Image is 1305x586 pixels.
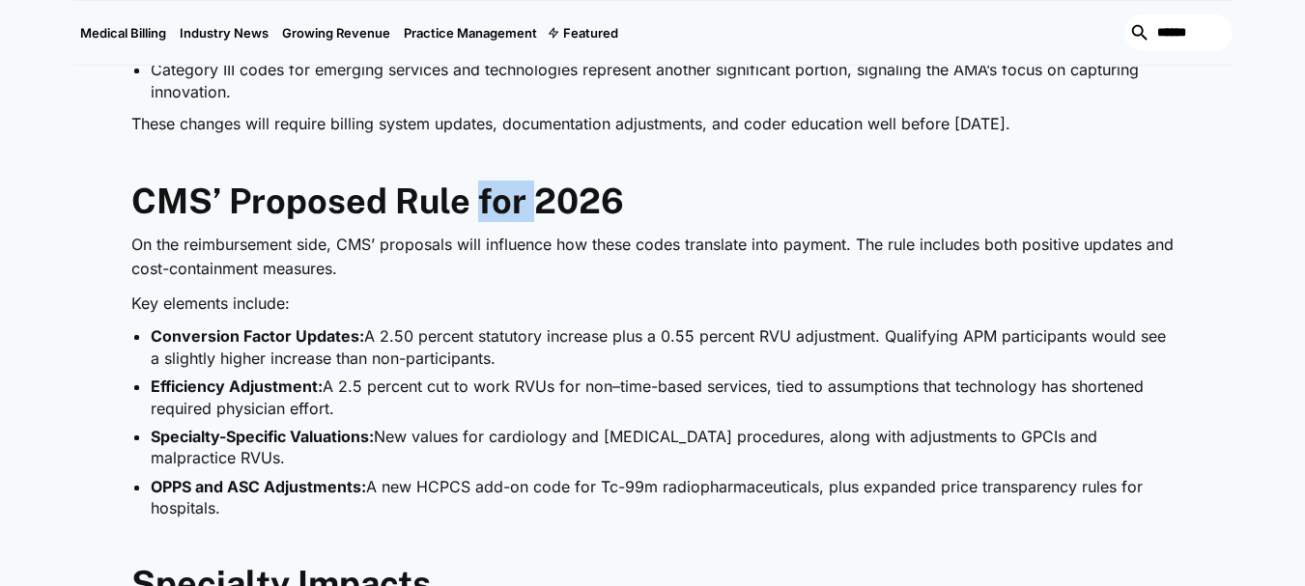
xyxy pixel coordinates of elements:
[131,112,1175,137] p: These changes will require billing system updates, documentation adjustments, and coder education...
[151,59,1175,102] li: Category III codes for emerging services and technologies represent another significant portion, ...
[275,1,397,65] a: Growing Revenue
[563,25,618,41] div: Featured
[397,1,544,65] a: Practice Management
[131,233,1175,282] p: On the reimbursement side, CMS’ proposals will influence how these codes translate into payment. ...
[544,1,625,65] div: Featured
[151,477,366,496] strong: OPPS and ASC Adjustments:
[131,147,1175,172] p: ‍
[131,292,1175,317] p: Key elements include:
[151,326,364,346] strong: Conversion Factor Updates:
[151,426,1175,469] li: New values for cardiology and [MEDICAL_DATA] procedures, along with adjustments to GPCIs and malp...
[131,529,1175,554] p: ‍
[151,325,1175,369] li: A 2.50 percent statutory increase plus a 0.55 percent RVU adjustment. Qualifying APM participants...
[173,1,275,65] a: Industry News
[151,376,1175,419] li: A 2.5 percent cut to work RVUs for non–time-based services, tied to assumptions that technology h...
[151,476,1175,519] li: A new HCPCS add-on code for Tc-99m radiopharmaceuticals, plus expanded price transparency rules f...
[131,181,624,221] strong: CMS’ Proposed Rule for 2026
[151,427,374,446] strong: Specialty-Specific Valuations:
[73,1,173,65] a: Medical Billing
[151,377,323,396] strong: Efficiency Adjustment:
